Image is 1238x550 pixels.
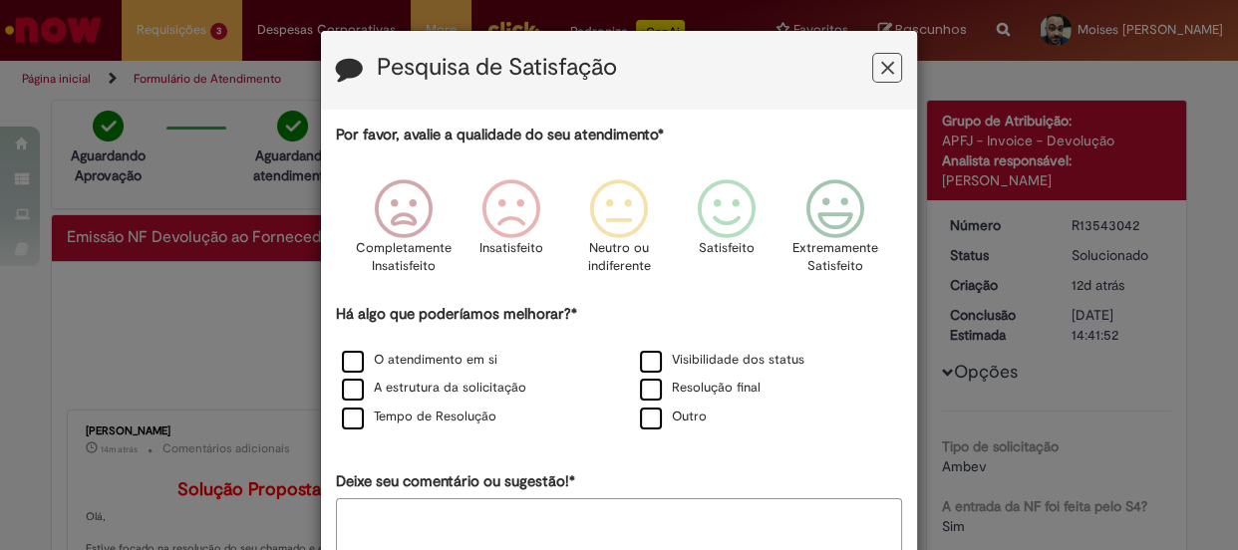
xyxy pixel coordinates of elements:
[377,55,617,81] label: Pesquisa de Satisfação
[461,164,562,301] div: Insatisfeito
[342,379,526,398] label: A estrutura da solicitação
[336,471,575,492] label: Deixe seu comentário ou sugestão!*
[356,239,452,276] p: Completamente Insatisfeito
[699,239,755,258] p: Satisfeito
[676,164,777,301] div: Satisfeito
[640,408,707,426] label: Outro
[352,164,454,301] div: Completamente Insatisfeito
[336,125,664,145] label: Por favor, avalie a qualidade do seu atendimento*
[342,408,496,426] label: Tempo de Resolução
[336,304,902,432] div: Há algo que poderíamos melhorar?*
[583,239,655,276] p: Neutro ou indiferente
[640,379,761,398] label: Resolução final
[342,351,497,370] label: O atendimento em si
[568,164,670,301] div: Neutro ou indiferente
[640,351,804,370] label: Visibilidade dos status
[783,164,885,301] div: Extremamente Satisfeito
[791,239,877,276] p: Extremamente Satisfeito
[479,239,543,258] p: Insatisfeito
